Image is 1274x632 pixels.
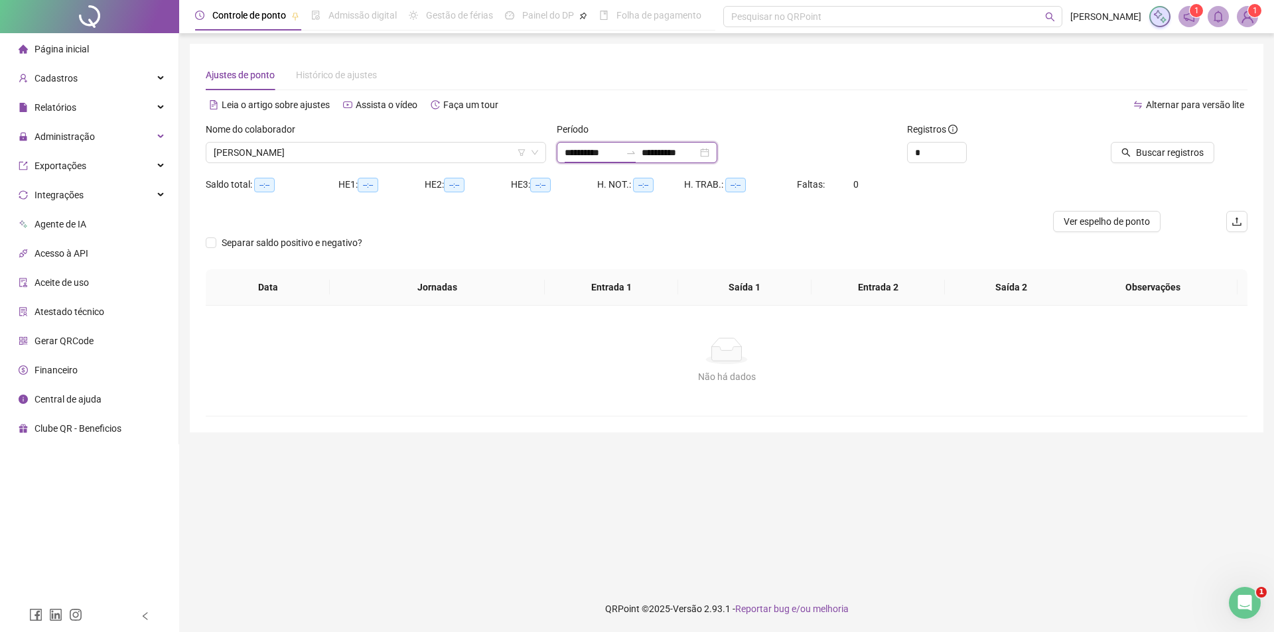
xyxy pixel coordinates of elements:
[1194,6,1199,15] span: 1
[725,178,746,192] span: --:--
[1232,216,1242,227] span: upload
[19,278,28,287] span: audit
[409,11,418,20] span: sun
[1183,11,1195,23] span: notification
[853,179,859,190] span: 0
[195,11,204,20] span: clock-circle
[19,44,28,54] span: home
[1053,211,1161,232] button: Ver espelho de ponto
[431,100,440,109] span: history
[206,70,275,80] span: Ajustes de ponto
[673,603,702,614] span: Versão
[35,423,121,434] span: Clube QR - Beneficios
[1238,7,1257,27] img: 66607
[35,190,84,200] span: Integrações
[626,147,636,158] span: swap-right
[1248,4,1261,17] sup: Atualize o seu contato no menu Meus Dados
[19,190,28,200] span: sync
[19,307,28,316] span: solution
[1133,100,1143,109] span: swap
[948,125,957,134] span: info-circle
[443,99,498,110] span: Faça um tour
[19,132,28,141] span: lock
[426,10,493,21] span: Gestão de férias
[518,149,526,157] span: filter
[505,11,514,20] span: dashboard
[35,336,94,346] span: Gerar QRCode
[1146,99,1244,110] span: Alternar para versão lite
[206,122,304,137] label: Nome do colaborador
[579,12,587,20] span: pushpin
[678,269,812,306] th: Saída 1
[19,336,28,346] span: qrcode
[945,269,1078,306] th: Saída 2
[35,394,102,405] span: Central de ajuda
[444,178,464,192] span: --:--
[597,177,684,192] div: H. NOT.:
[29,608,42,621] span: facebook
[328,10,397,21] span: Admissão digital
[216,235,368,250] span: Separar saldo positivo e negativo?
[35,306,104,317] span: Atestado técnico
[35,219,86,229] span: Agente de IA
[206,177,338,192] div: Saldo total:
[1064,214,1150,229] span: Ver espelho de ponto
[206,269,330,306] th: Data
[330,269,545,306] th: Jornadas
[19,365,28,375] span: dollar
[557,122,597,137] label: Período
[49,608,62,621] span: linkedin
[35,365,78,375] span: Financeiro
[633,178,654,192] span: --:--
[684,177,797,192] div: H. TRAB.:
[35,102,76,113] span: Relatórios
[1121,148,1131,157] span: search
[797,179,827,190] span: Faltas:
[1136,145,1204,160] span: Buscar registros
[343,100,352,109] span: youtube
[1253,6,1257,15] span: 1
[626,147,636,158] span: to
[616,10,701,21] span: Folha de pagamento
[1111,142,1214,163] button: Buscar registros
[599,11,608,20] span: book
[35,73,78,84] span: Cadastros
[291,12,299,20] span: pushpin
[19,103,28,112] span: file
[1256,587,1267,598] span: 1
[511,177,597,192] div: HE 3:
[735,603,849,614] span: Reportar bug e/ou melhoria
[812,269,945,306] th: Entrada 2
[254,178,275,192] span: --:--
[141,611,150,621] span: left
[19,424,28,433] span: gift
[1153,9,1167,24] img: sparkle-icon.fc2bf0ac1784a2077858766a79e2daf3.svg
[214,143,538,162] span: MAURICIO PEREIRA DA SILVA
[425,177,511,192] div: HE 2:
[179,586,1274,632] footer: QRPoint © 2025 - 2.93.1 -
[545,269,678,306] th: Entrada 1
[35,160,86,171] span: Exportações
[1229,587,1261,619] iframe: Intercom live chat
[222,369,1232,384] div: Não há dados
[907,122,957,137] span: Registros
[209,100,218,109] span: file-text
[35,277,89,288] span: Aceite de uso
[1079,280,1227,294] span: Observações
[1212,11,1224,23] span: bell
[1068,269,1238,306] th: Observações
[338,177,425,192] div: HE 1:
[531,149,539,157] span: down
[296,70,377,80] span: Histórico de ajustes
[356,99,417,110] span: Assista o vídeo
[19,395,28,404] span: info-circle
[35,131,95,142] span: Administração
[358,178,378,192] span: --:--
[222,99,330,110] span: Leia o artigo sobre ajustes
[69,608,82,621] span: instagram
[311,11,320,20] span: file-done
[1070,9,1141,24] span: [PERSON_NAME]
[35,44,89,54] span: Página inicial
[19,74,28,83] span: user-add
[1045,12,1055,22] span: search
